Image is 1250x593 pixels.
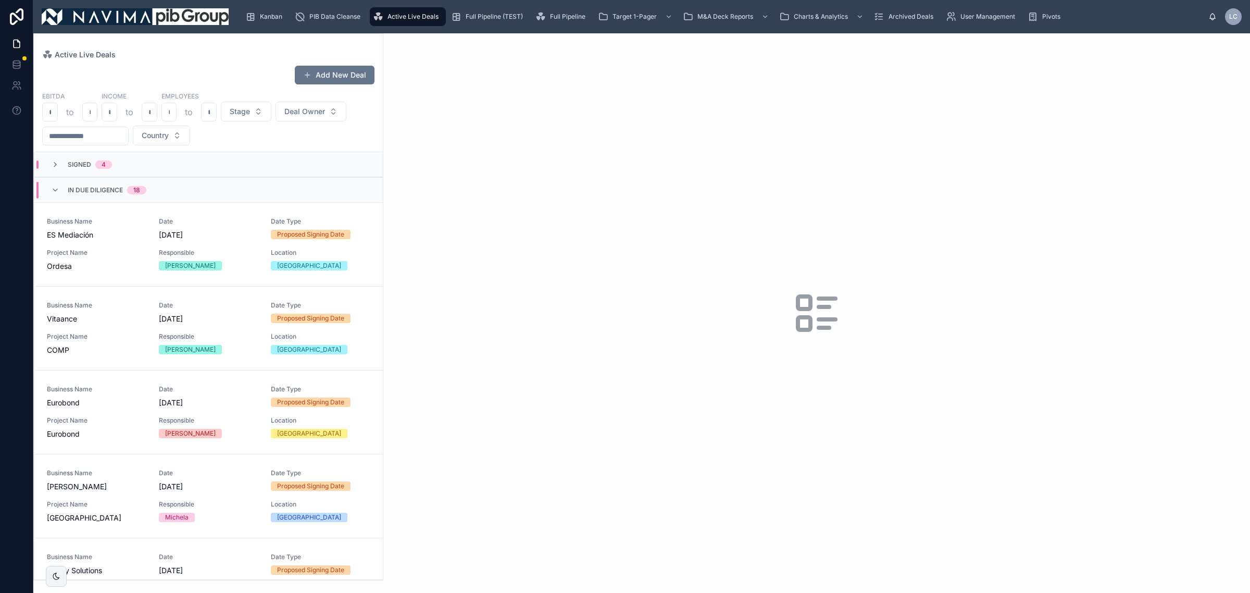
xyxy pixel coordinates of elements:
[165,345,216,354] div: [PERSON_NAME]
[277,429,341,438] div: [GEOGRAPHIC_DATA]
[271,249,370,257] span: Location
[159,301,258,310] span: Date
[277,513,341,522] div: [GEOGRAPHIC_DATA]
[47,553,146,561] span: Business Name
[271,332,370,341] span: Location
[47,332,146,341] span: Project Name
[960,13,1015,21] span: User Management
[697,13,753,21] span: M&A Deck Reports
[277,261,341,270] div: [GEOGRAPHIC_DATA]
[42,91,65,101] label: EBITDA
[532,7,593,26] a: Full Pipeline
[550,13,585,21] span: Full Pipeline
[889,13,933,21] span: Archived Deals
[277,398,344,407] div: Proposed Signing Date
[448,7,530,26] a: Full Pipeline (TEST)
[47,385,146,393] span: Business Name
[66,106,74,118] p: to
[309,13,360,21] span: PIB Data Cleanse
[271,385,370,393] span: Date Type
[370,7,446,26] a: Active Live Deals
[680,7,774,26] a: M&A Deck Reports
[1229,13,1237,21] span: LC
[221,102,271,121] button: Select Button
[292,7,368,26] a: PIB Data Cleanse
[126,106,133,118] p: to
[47,217,146,226] span: Business Name
[943,7,1022,26] a: User Management
[612,13,657,21] span: Target 1-Pager
[55,50,116,60] span: Active Live Deals
[133,126,190,145] button: Select Button
[295,66,374,84] button: Add New Deal
[47,429,146,439] span: Eurobond
[159,481,258,492] span: [DATE]
[260,13,282,21] span: Kanban
[34,286,383,370] a: Business NameVitaanceDate[DATE]Date TypeProposed Signing DateProject NameCOMPResponsible[PERSON_N...
[284,106,325,117] span: Deal Owner
[133,186,140,194] div: 18
[47,469,146,477] span: Business Name
[47,513,146,523] span: [GEOGRAPHIC_DATA]
[159,398,258,408] span: [DATE]
[271,469,370,477] span: Date Type
[165,429,216,438] div: [PERSON_NAME]
[230,106,250,117] span: Stage
[277,481,344,491] div: Proposed Signing Date
[47,249,146,257] span: Project Name
[102,91,127,101] label: Income
[161,91,199,101] label: Employees
[68,160,91,169] span: Signed
[47,345,146,355] span: COMP
[159,565,258,576] span: [DATE]
[159,230,258,240] span: [DATE]
[271,500,370,509] span: Location
[47,481,146,492] span: [PERSON_NAME]
[159,500,258,509] span: Responsible
[159,553,258,561] span: Date
[1024,7,1068,26] a: Pivots
[34,454,383,538] a: Business Name[PERSON_NAME]Date[DATE]Date TypeProposed Signing DateProject Name[GEOGRAPHIC_DATA]Re...
[271,553,370,561] span: Date Type
[776,7,869,26] a: Charts & Analytics
[159,249,258,257] span: Responsible
[42,50,116,60] a: Active Live Deals
[242,7,290,26] a: Kanban
[277,345,341,354] div: [GEOGRAPHIC_DATA]
[159,469,258,477] span: Date
[271,416,370,425] span: Location
[165,513,189,522] div: Michela
[276,102,346,121] button: Select Button
[237,5,1208,28] div: scrollable content
[47,565,146,576] span: Safety Solutions
[68,186,123,194] span: In Due Diligence
[142,130,169,141] span: Country
[871,7,941,26] a: Archived Deals
[34,370,383,454] a: Business NameEurobondDate[DATE]Date TypeProposed Signing DateProject NameEurobondResponsible[PERS...
[47,314,146,324] span: Vitaance
[794,13,848,21] span: Charts & Analytics
[277,230,344,239] div: Proposed Signing Date
[47,230,146,240] span: ES Mediación
[159,314,258,324] span: [DATE]
[159,332,258,341] span: Responsible
[47,301,146,310] span: Business Name
[466,13,523,21] span: Full Pipeline (TEST)
[102,160,106,169] div: 4
[165,261,216,270] div: [PERSON_NAME]
[159,416,258,425] span: Responsible
[42,8,229,25] img: App logo
[47,398,146,408] span: Eurobond
[47,416,146,425] span: Project Name
[271,217,370,226] span: Date Type
[159,385,258,393] span: Date
[159,217,258,226] span: Date
[1042,13,1060,21] span: Pivots
[34,202,383,286] a: Business NameES MediaciónDate[DATE]Date TypeProposed Signing DateProject NameOrdesaResponsible[PE...
[277,314,344,323] div: Proposed Signing Date
[185,106,193,118] p: to
[277,565,344,575] div: Proposed Signing Date
[387,13,439,21] span: Active Live Deals
[595,7,678,26] a: Target 1-Pager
